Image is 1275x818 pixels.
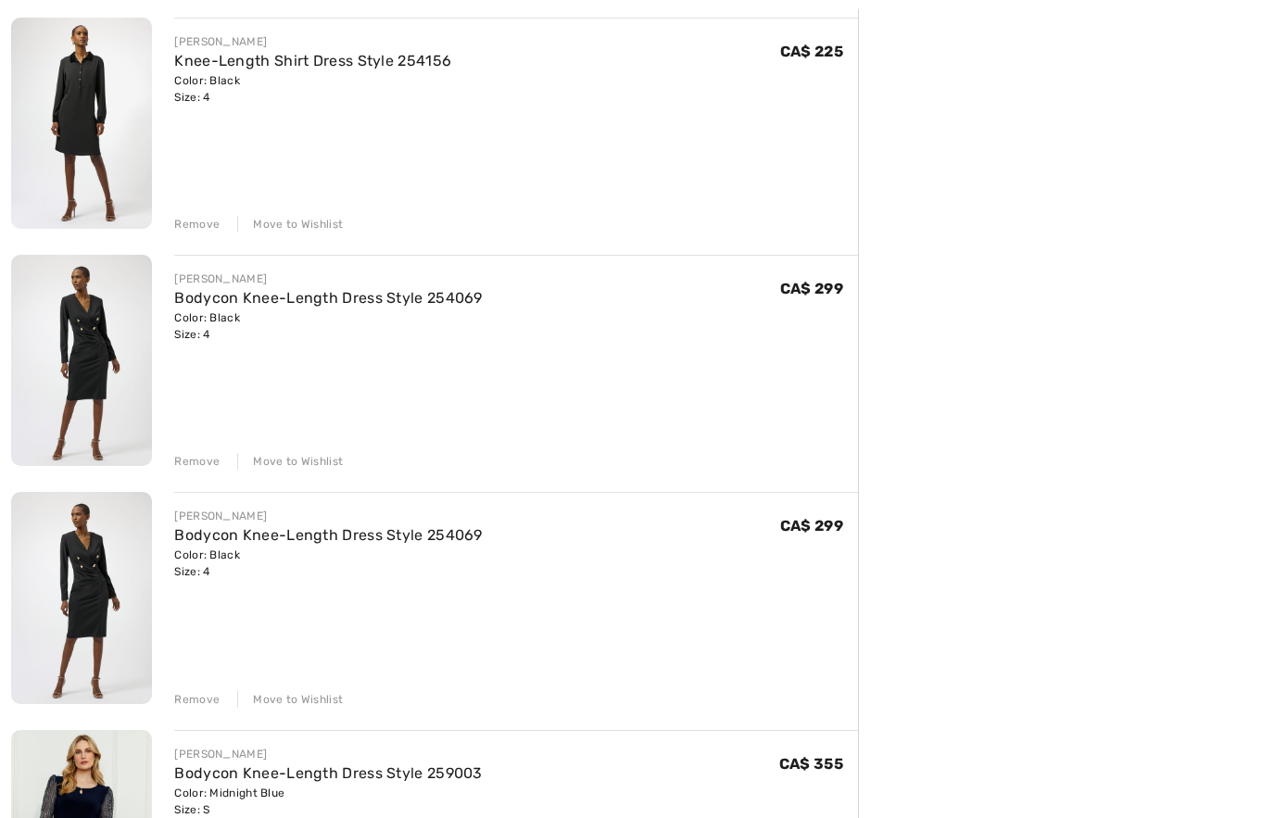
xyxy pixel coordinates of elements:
[779,756,843,774] span: CA$ 355
[174,271,482,288] div: [PERSON_NAME]
[11,256,152,467] img: Bodycon Knee-Length Dress Style 254069
[174,290,482,308] a: Bodycon Knee-Length Dress Style 254069
[174,217,220,233] div: Remove
[174,310,482,344] div: Color: Black Size: 4
[174,34,451,51] div: [PERSON_NAME]
[11,19,152,230] img: Knee-Length Shirt Dress Style 254156
[237,692,343,709] div: Move to Wishlist
[174,509,482,525] div: [PERSON_NAME]
[780,518,843,535] span: CA$ 299
[174,692,220,709] div: Remove
[174,765,482,783] a: Bodycon Knee-Length Dress Style 259003
[174,747,482,763] div: [PERSON_NAME]
[174,547,482,581] div: Color: Black Size: 4
[174,53,451,70] a: Knee-Length Shirt Dress Style 254156
[174,527,482,545] a: Bodycon Knee-Length Dress Style 254069
[11,493,152,704] img: Bodycon Knee-Length Dress Style 254069
[237,217,343,233] div: Move to Wishlist
[237,454,343,471] div: Move to Wishlist
[780,44,843,61] span: CA$ 225
[174,73,451,107] div: Color: Black Size: 4
[174,454,220,471] div: Remove
[780,281,843,298] span: CA$ 299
